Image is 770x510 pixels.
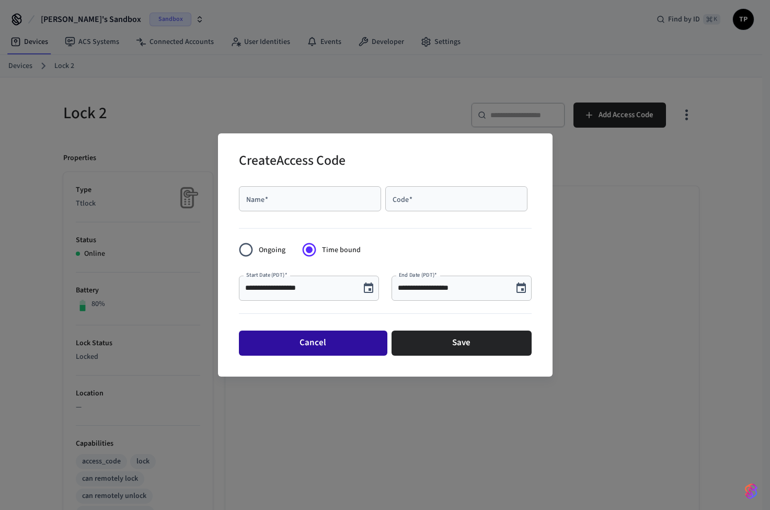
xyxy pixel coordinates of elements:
span: Time bound [322,245,361,256]
button: Choose date, selected date is Aug 29, 2025 [358,278,379,299]
label: End Date (PDT) [399,271,437,279]
button: Save [392,331,532,356]
label: Start Date (PDT) [246,271,287,279]
h2: Create Access Code [239,146,346,178]
button: Cancel [239,331,387,356]
button: Choose date, selected date is Aug 29, 2025 [511,278,532,299]
span: Ongoing [259,245,285,256]
img: SeamLogoGradient.69752ec5.svg [745,483,757,500]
